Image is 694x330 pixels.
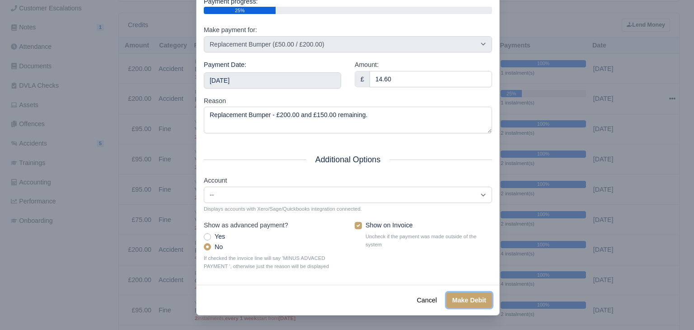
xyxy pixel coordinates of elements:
div: 25% [204,7,276,14]
label: Show on Invoice [366,220,413,231]
label: Amount: [355,60,379,70]
small: Uncheck if the payment was made outside of the system [366,232,492,249]
label: Payment Date: [204,60,246,70]
iframe: Chat Widget [532,226,694,330]
input: 0.00 [370,71,492,87]
label: Reason [204,96,226,106]
small: If checked the invoice line will say 'MINUS ADVACED PAYMENT ', otherwise just the reason will be ... [204,254,341,270]
div: £ [355,71,370,87]
label: Show as advanced payment? [204,220,288,231]
input: Use the arrow keys to pick a date [204,72,341,89]
label: Make payment for: [204,25,257,35]
small: Displays accounts with Xero/Sage/Quickbooks integration connected. [204,205,492,213]
label: Account [204,175,227,186]
h5: Additional Options [204,155,492,165]
label: No [215,242,223,252]
label: Yes [215,231,225,242]
button: Cancel [411,292,443,308]
button: Make Debit [446,292,492,308]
